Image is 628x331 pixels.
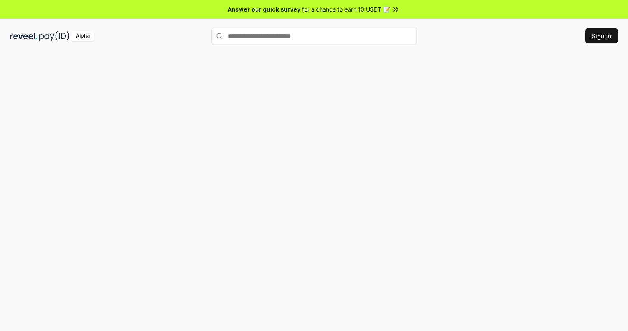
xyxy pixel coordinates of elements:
span: Answer our quick survey [228,5,300,14]
img: reveel_dark [10,31,37,41]
span: for a chance to earn 10 USDT 📝 [302,5,390,14]
div: Alpha [71,31,94,41]
button: Sign In [585,28,618,43]
img: pay_id [39,31,70,41]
